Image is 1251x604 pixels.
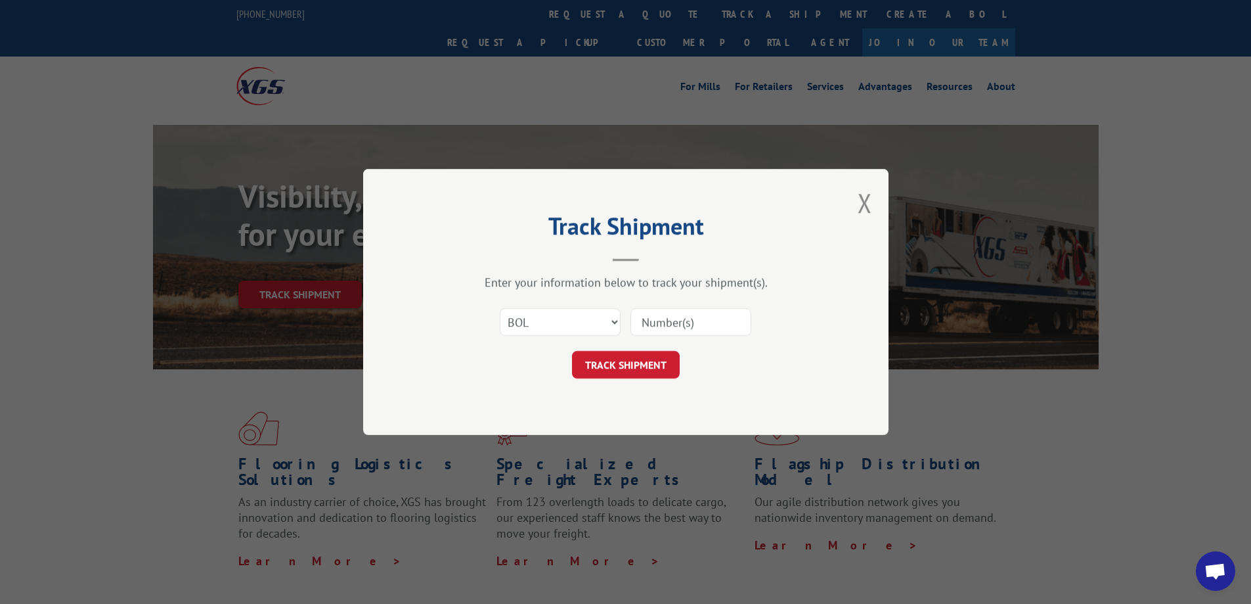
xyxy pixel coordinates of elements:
button: TRACK SHIPMENT [572,351,680,379]
input: Number(s) [630,308,751,336]
div: Open chat [1196,551,1235,591]
button: Close modal [858,185,872,220]
h2: Track Shipment [429,217,823,242]
div: Enter your information below to track your shipment(s). [429,275,823,290]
